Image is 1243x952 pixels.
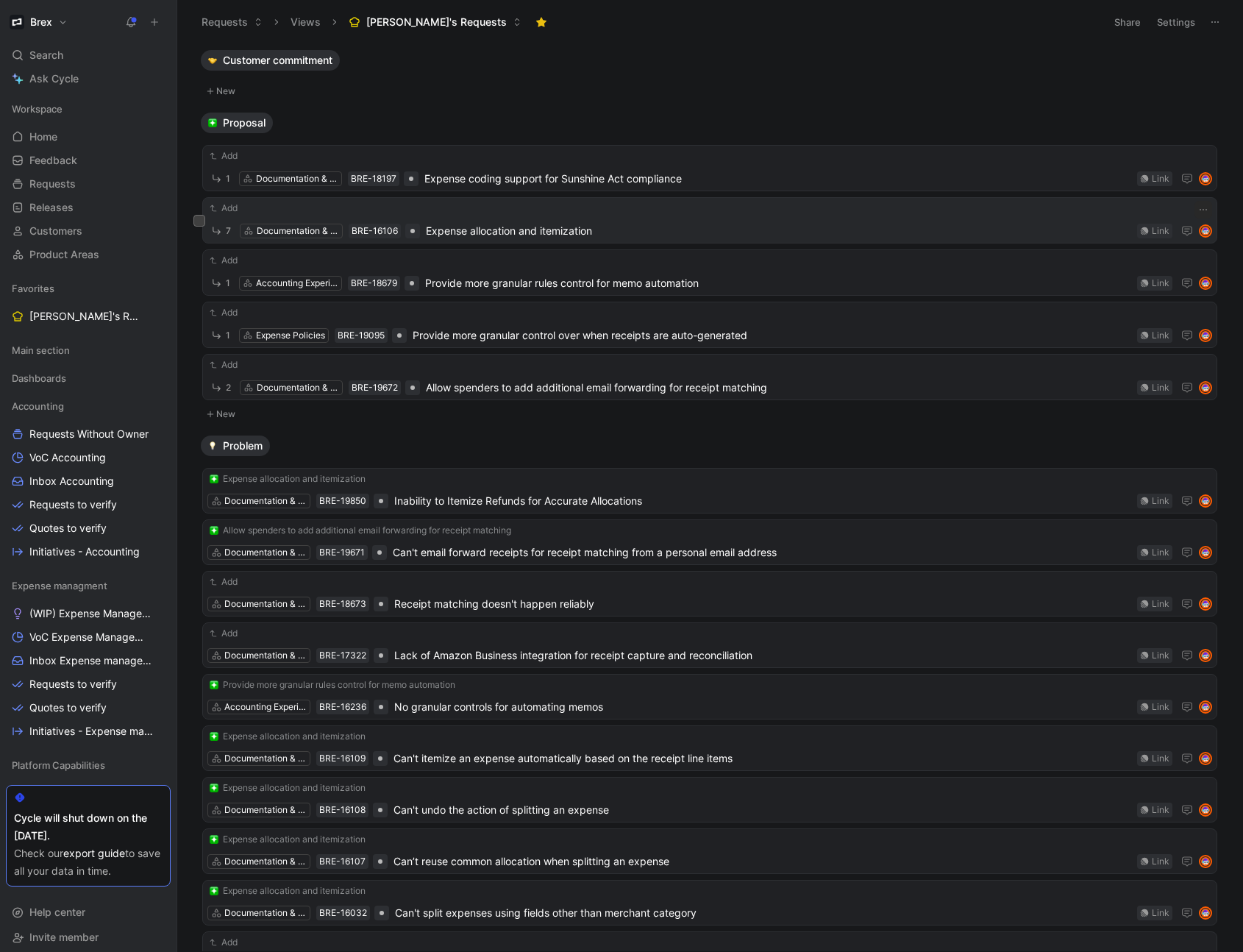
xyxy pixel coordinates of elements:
[29,177,76,191] span: Requests
[195,50,1225,101] div: 🤝Customer commitmentNew
[1152,906,1169,920] div: Link
[12,758,105,772] span: Platform Capabilities
[6,470,171,492] a: Inbox Accounting
[207,149,240,163] button: Add
[394,595,1131,613] span: Receipt matching doesn't happen reliably
[226,279,230,288] span: 1
[393,853,1131,870] span: Can’t reuse common allocation when splitting an expense
[256,328,325,343] div: Expense Policies
[338,328,385,343] div: BRE-19095
[202,468,1217,514] a: ❇️Expense allocation and itemizationDocumentation & ComplianceBRE-19850Inability to Itemize Refun...
[207,169,233,188] button: 1
[1152,494,1169,508] div: Link
[202,197,1217,244] a: Add7Documentation & ComplianceBRE-16106Expense allocation and itemizationLinkavatar
[223,781,366,795] span: Expense allocation and itemization
[29,129,57,144] span: Home
[256,276,338,291] div: Accounting Experience
[394,647,1131,664] span: Lack of Amazon Business integration for receipt capture and reconciliation
[6,541,171,563] a: Initiatives - Accounting
[6,754,171,781] div: Platform Capabilities
[352,224,398,238] div: BRE-16106
[29,521,107,536] span: Quotes to verify
[224,700,307,714] div: Accounting Experience
[1152,751,1169,766] div: Link
[224,597,307,611] div: Documentation & Compliance
[1200,599,1211,609] img: avatar
[6,68,171,90] a: Ask Cycle
[319,597,366,611] div: BRE-18673
[6,367,171,394] div: Dashboards
[29,653,152,668] span: Inbox Expense management
[1200,702,1211,712] img: avatar
[14,809,163,845] div: Cycle will shut down on the [DATE].
[1200,496,1211,506] img: avatar
[29,724,154,739] span: Initiatives - Expense management
[223,438,263,453] span: Problem
[202,302,1217,348] a: Add1Expense PoliciesBRE-19095Provide more granular control over when receipts are auto-generatedL...
[29,630,151,644] span: VoC Expense Management
[6,367,171,389] div: Dashboards
[223,53,332,68] span: Customer commitment
[224,545,307,560] div: Documentation & Compliance
[1200,753,1211,764] img: avatar
[394,492,1131,510] span: Inability to Itemize Refunds for Accurate Allocations
[1152,854,1169,869] div: Link
[29,606,154,621] span: (WIP) Expense Management Problems
[6,395,171,417] div: Accounting
[210,526,218,535] img: ❇️
[207,253,240,268] button: Add
[6,926,171,948] div: Invite member
[29,474,114,489] span: Inbox Accounting
[10,15,24,29] img: Brex
[29,70,79,88] span: Ask Cycle
[223,523,511,538] span: Allow spenders to add additional email forwarding for receipt matching
[1200,278,1211,288] img: avatar
[201,82,1219,100] button: New
[202,725,1217,771] a: ❇️Expense allocation and itemizationDocumentation & ComplianceBRE-16109Can't itemize an expense a...
[1200,908,1211,918] img: avatar
[1152,597,1169,611] div: Link
[6,673,171,695] a: Requests to verify
[6,98,171,120] div: Workspace
[1152,380,1169,395] div: Link
[394,698,1131,716] span: No granular controls for automating memos
[29,200,74,215] span: Releases
[1152,803,1169,817] div: Link
[29,247,99,262] span: Product Areas
[6,720,171,742] a: Initiatives - Expense management
[1200,547,1211,558] img: avatar
[1152,545,1169,560] div: Link
[284,11,327,33] button: Views
[207,626,240,641] button: Add
[393,801,1131,819] span: Can't undo the action of splitting an expense
[342,11,528,33] button: [PERSON_NAME]'s Requests
[207,201,240,216] button: Add
[319,803,366,817] div: BRE-16108
[319,854,366,869] div: BRE-16107
[29,906,85,918] span: Help center
[6,650,171,672] a: Inbox Expense management
[351,171,396,186] div: BRE-18197
[395,904,1131,922] span: Can't split expenses using fields other than merchant category
[201,113,273,133] button: ❇️Proposal
[6,447,171,469] a: VoC Accounting
[224,906,307,920] div: Documentation & Compliance
[12,371,66,386] span: Dashboards
[63,847,125,859] a: export guide
[6,575,171,597] div: Expense managment
[6,277,171,299] div: Favorites
[393,544,1131,561] span: Can't email forward receipts for receipt matching from a personal email address
[202,828,1217,874] a: ❇️Expense allocation and itemizationDocumentation & ComplianceBRE-16107Can’t reuse common allocat...
[6,494,171,516] a: Requests to verify
[257,224,339,238] div: Documentation & Compliance
[425,274,1131,292] span: Provide more granular rules control for memo automation
[6,305,171,327] a: [PERSON_NAME]'s Requests
[207,575,240,589] button: Add
[1200,330,1211,341] img: avatar
[226,227,231,235] span: 7
[6,339,171,361] div: Main section
[6,626,171,648] a: VoC Expense Management
[224,803,307,817] div: Documentation & Compliance
[202,571,1217,617] a: AddDocumentation & ComplianceBRE-18673Receipt matching doesn't happen reliablyLinkavatar
[12,578,107,593] span: Expense managment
